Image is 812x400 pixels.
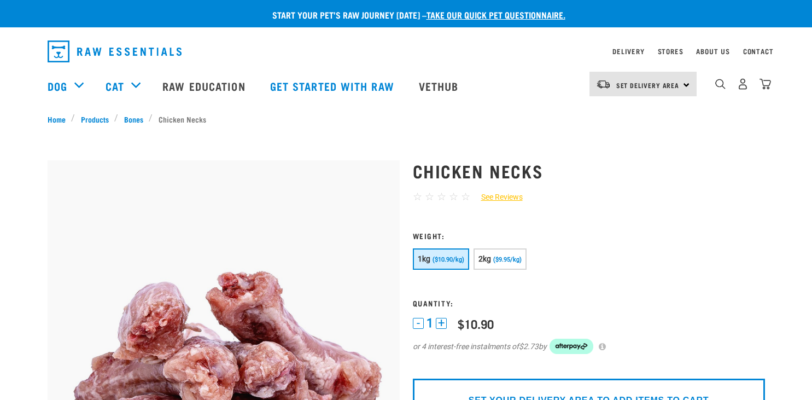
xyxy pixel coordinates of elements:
[413,231,765,240] h3: Weight:
[437,190,446,203] span: ☆
[696,49,729,53] a: About Us
[48,40,182,62] img: Raw Essentials Logo
[436,318,447,329] button: +
[413,318,424,329] button: -
[48,78,67,94] a: Dog
[474,248,527,270] button: 2kg ($9.95/kg)
[418,254,431,263] span: 1kg
[39,36,774,67] nav: dropdown navigation
[118,113,149,125] a: Bones
[106,78,124,94] a: Cat
[427,317,433,329] span: 1
[519,341,539,352] span: $2.73
[151,64,259,108] a: Raw Education
[616,83,680,87] span: Set Delivery Area
[493,256,522,263] span: ($9.95/kg)
[760,78,771,90] img: home-icon@2x.png
[458,317,494,331] div: $10.90
[259,64,408,108] a: Get started with Raw
[596,79,611,89] img: van-moving.png
[470,192,523,203] a: See Reviews
[449,190,458,203] span: ☆
[413,248,469,270] button: 1kg ($10.90/kg)
[48,113,765,125] nav: breadcrumbs
[737,78,749,90] img: user.png
[413,339,765,354] div: or 4 interest-free instalments of by
[413,161,765,181] h1: Chicken Necks
[743,49,774,53] a: Contact
[425,190,434,203] span: ☆
[658,49,684,53] a: Stores
[48,113,72,125] a: Home
[478,254,492,263] span: 2kg
[408,64,472,108] a: Vethub
[433,256,464,263] span: ($10.90/kg)
[427,12,565,17] a: take our quick pet questionnaire.
[715,79,726,89] img: home-icon-1@2x.png
[550,339,593,354] img: Afterpay
[612,49,644,53] a: Delivery
[75,113,114,125] a: Products
[413,299,765,307] h3: Quantity:
[461,190,470,203] span: ☆
[413,190,422,203] span: ☆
